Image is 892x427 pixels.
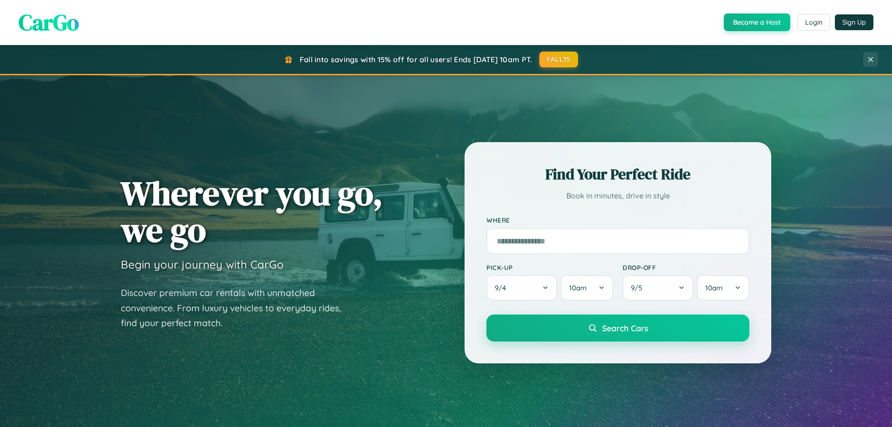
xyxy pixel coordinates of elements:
[539,52,578,67] button: FALL15
[697,275,749,301] button: 10am
[724,13,790,31] button: Become a Host
[495,283,511,292] span: 9 / 4
[486,217,749,224] label: Where
[19,7,79,38] span: CarGo
[486,263,613,271] label: Pick-up
[121,175,383,248] h1: Wherever you go, we go
[121,257,284,271] h3: Begin your journey with CarGo
[486,189,749,203] p: Book in minutes, drive in style
[835,14,873,30] button: Sign Up
[486,275,557,301] button: 9/4
[121,285,353,331] p: Discover premium car rentals with unmatched convenience. From luxury vehicles to everyday rides, ...
[797,14,830,31] button: Login
[631,283,647,292] span: 9 / 5
[569,283,587,292] span: 10am
[623,275,693,301] button: 9/5
[300,55,532,64] span: Fall into savings with 15% off for all users! Ends [DATE] 10am PT.
[486,315,749,342] button: Search Cars
[705,283,723,292] span: 10am
[602,323,648,333] span: Search Cars
[561,275,613,301] button: 10am
[623,263,749,271] label: Drop-off
[486,164,749,184] h2: Find Your Perfect Ride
